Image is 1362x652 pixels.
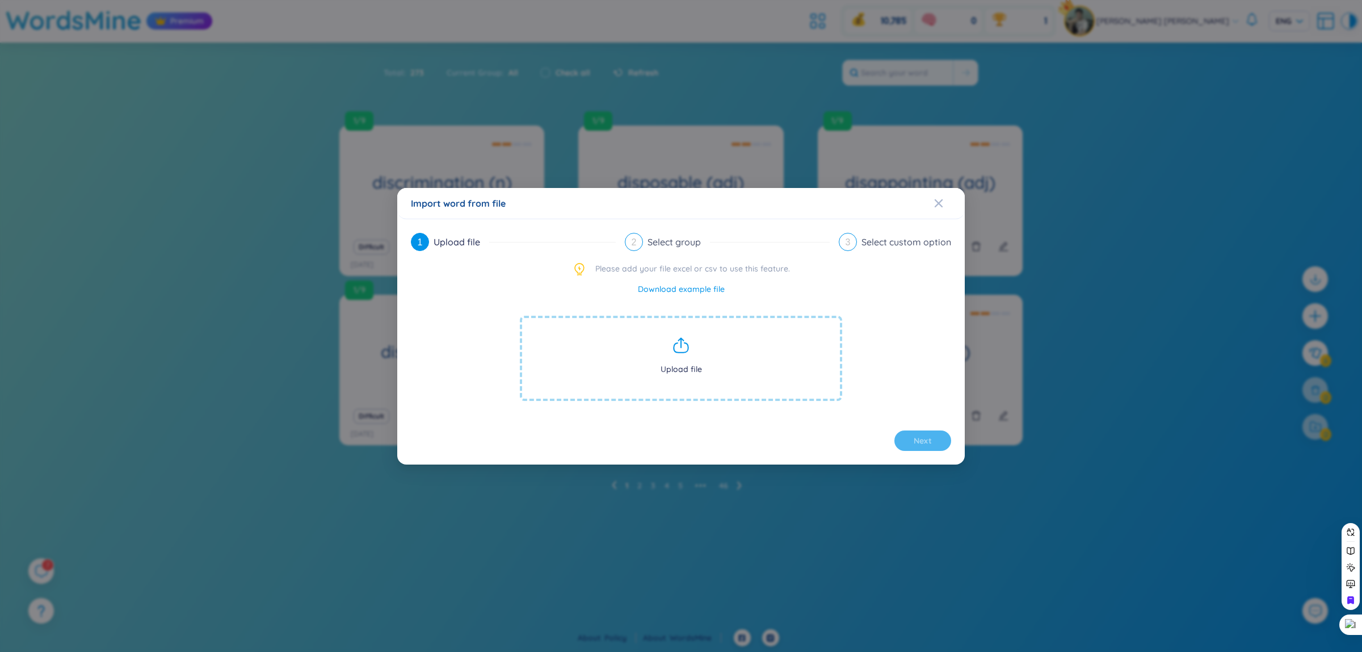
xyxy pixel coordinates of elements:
span: 3 [846,237,851,246]
div: 3Select custom option [839,233,951,251]
div: Upload file [434,233,489,251]
span: Upload file [520,316,842,401]
button: Close [934,188,965,219]
span: Please add your file excel or csv to use this feature. [595,262,790,276]
div: Select group [648,233,710,251]
a: Download example file [638,283,725,295]
div: Select custom option [861,233,951,251]
div: Import word from file [411,197,951,210]
span: 2 [632,237,637,246]
span: 1 [418,237,423,246]
div: 2Select group [625,233,830,251]
div: 1Upload file [411,233,616,251]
